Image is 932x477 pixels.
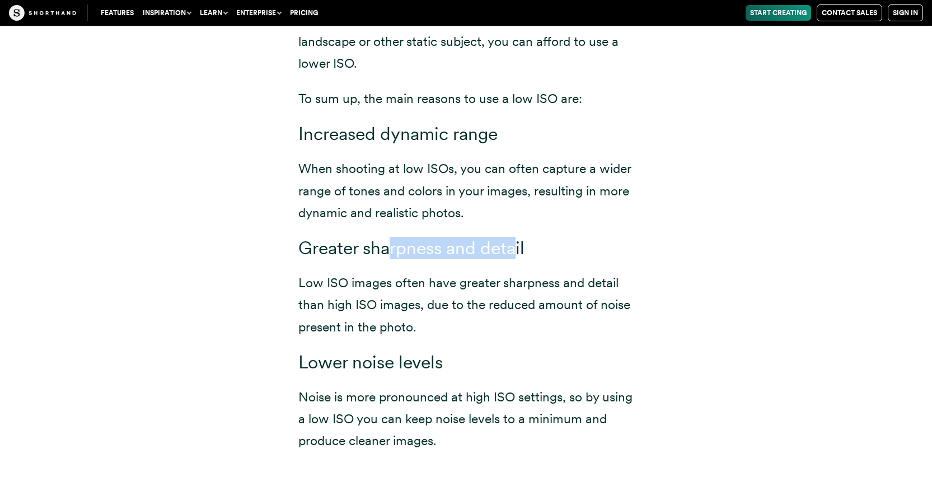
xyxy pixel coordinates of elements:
p: Low ISO images often have greater sharpness and detail than high ISO images, due to the reduced a... [298,272,634,338]
h3: Increased dynamic range [298,123,634,145]
img: The Craft [9,5,76,21]
a: Sign in [888,4,923,21]
h3: Lower noise levels [298,352,634,373]
p: Noise is more pronounced at high ISO settings, so by using a low ISO you can keep noise levels to... [298,386,634,452]
a: Start Creating [746,5,811,21]
p: When shooting at low ISOs, you can often capture a wider range of tones and colors in your images... [298,158,634,223]
p: To sum up, the main reasons to use a low ISO are: [298,88,634,110]
button: Enterprise [232,5,285,21]
button: Inspiration [138,5,195,21]
a: Pricing [285,5,322,21]
h3: Greater sharpness and detail [298,237,634,259]
button: Learn [195,5,232,21]
a: Contact Sales [817,4,882,21]
a: Features [96,5,138,21]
